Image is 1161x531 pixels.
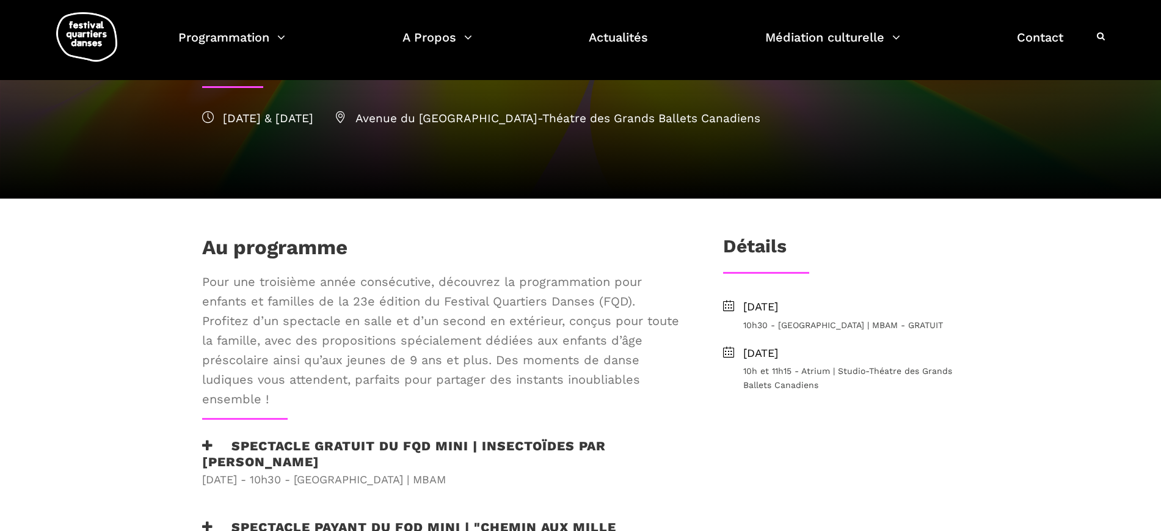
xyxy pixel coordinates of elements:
[743,345,959,362] span: [DATE]
[335,111,760,125] span: Avenue du [GEOGRAPHIC_DATA]-Théatre des Grands Ballets Canadiens
[743,318,959,332] span: 10h30 - [GEOGRAPHIC_DATA] | MBAM - GRATUIT
[202,235,348,266] h1: Au programme
[178,27,285,63] a: Programmation
[202,471,683,489] span: [DATE] - 10h30 - [GEOGRAPHIC_DATA] | MBAM
[202,272,683,409] span: Pour une troisième année consécutive, découvrez la programmation pour enfants et familles de la 2...
[743,364,959,392] span: 10h et 11h15 - Atrium | Studio-Théatre des Grands Ballets Canadiens
[402,27,472,63] a: A Propos
[743,298,959,316] span: [DATE]
[765,27,900,63] a: Médiation culturelle
[723,235,787,266] h3: Détails
[202,111,313,125] span: [DATE] & [DATE]
[202,438,683,469] h3: Spectacle gratuit du FQD MINI | Insectoïdes par [PERSON_NAME]
[56,12,117,62] img: logo-fqd-med
[1017,27,1063,63] a: Contact
[589,27,648,63] a: Actualités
